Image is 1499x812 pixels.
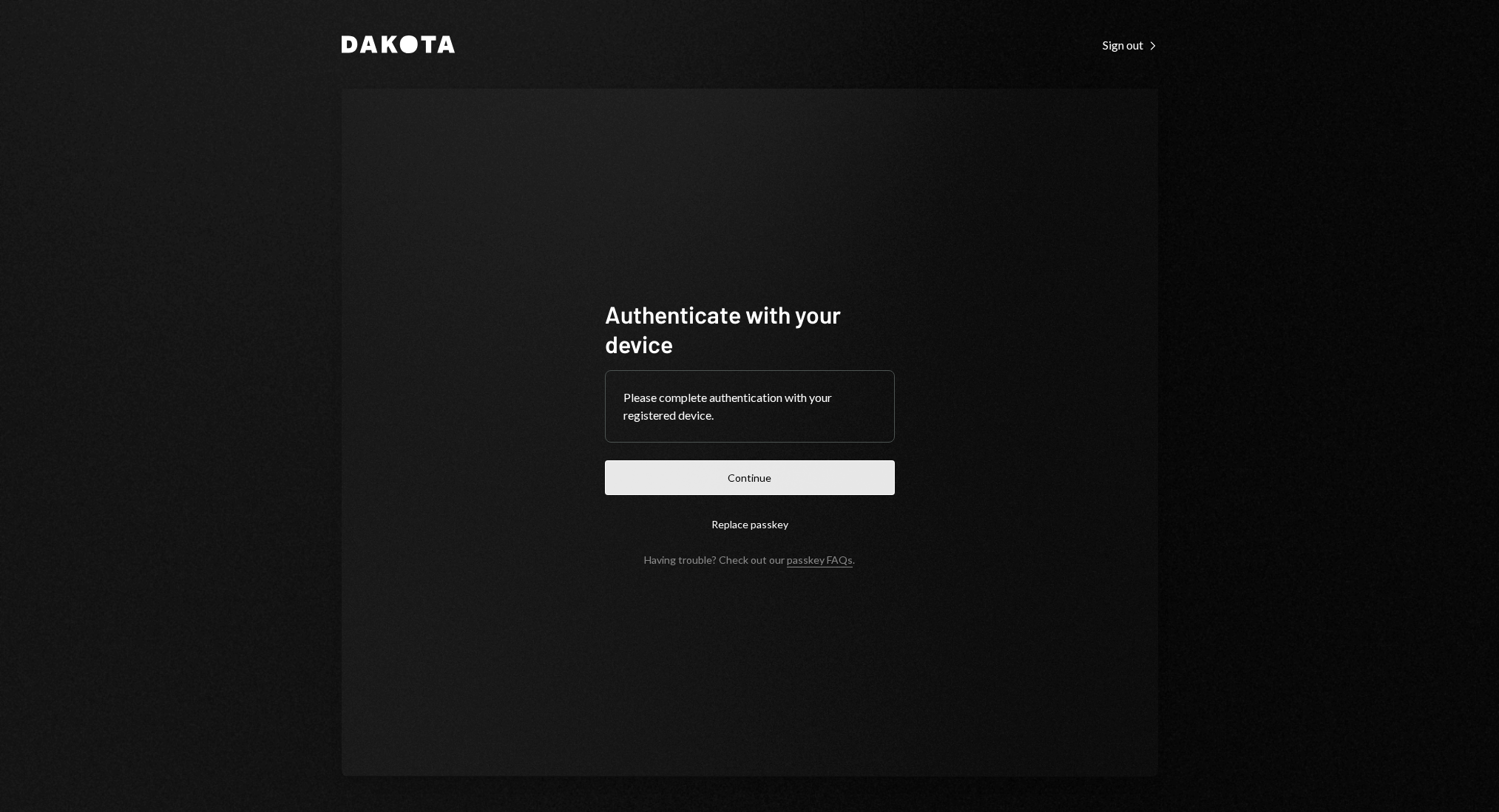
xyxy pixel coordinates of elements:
div: Sign out [1103,38,1158,52]
div: Please complete authentication with your registered device. [623,389,876,424]
button: Replace passkey [605,507,895,542]
h1: Authenticate with your device [605,299,895,358]
button: Continue [605,460,895,495]
a: Sign out [1103,36,1158,52]
div: Having trouble? Check out our . [644,553,855,566]
a: passkey FAQs [787,553,853,567]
